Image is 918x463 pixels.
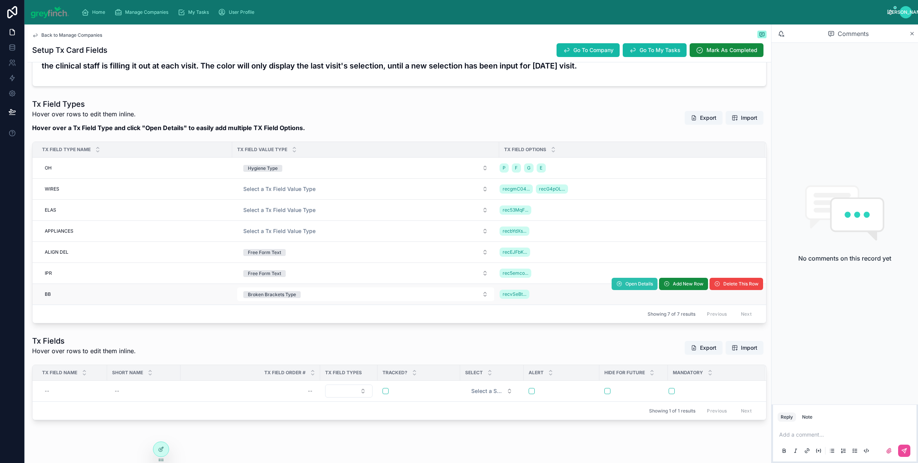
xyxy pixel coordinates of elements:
span: Add New Row [673,281,703,287]
h2: No comments on this record yet [798,254,891,263]
a: Back to Manage Companies [32,32,102,38]
span: recgmC04... [503,186,530,192]
a: recgmC04... [500,184,533,194]
button: Select Button [237,224,494,238]
div: Free Form Text [248,270,281,277]
span: F [515,165,518,171]
span: Select a Select [471,387,503,395]
div: Free Form Text [248,249,281,256]
span: OH [45,165,52,171]
a: G [524,163,534,173]
button: Select Button [237,287,494,301]
span: Select [465,370,483,376]
button: Note [799,412,815,422]
span: ELAS [45,207,56,213]
span: Select a Tx Field Value Type [243,206,316,214]
button: Select Button [465,384,519,398]
a: E [537,163,546,173]
a: P [500,163,509,173]
span: Import [741,344,757,352]
button: Select Button [237,161,494,175]
span: Go To Company [573,46,614,54]
span: WIRES [45,186,59,192]
div: Note [802,414,812,420]
button: Select Button [325,385,373,398]
span: Showing 1 of 1 results [649,408,695,414]
h1: Tx Fields [32,336,136,346]
span: Alert [529,370,544,376]
button: Reply [778,412,796,422]
span: Tx Field Name [42,370,77,376]
div: Hygiene Type [248,165,278,172]
a: rec5emco... [500,269,531,278]
button: Add New Row [659,278,708,290]
span: Home [92,9,105,15]
button: Select Button [237,203,494,217]
strong: Hover over a Tx Field Type and click "Open Details" to easily add multiple TX Field Options. [32,124,305,132]
button: Open Details [612,278,658,290]
span: Manage Companies [125,9,168,15]
span: P [503,165,506,171]
span: Tx Field Value Type [237,147,287,153]
span: Tx Field Options [504,147,546,153]
span: Comments [838,29,869,38]
span: rec5emco... [503,270,528,276]
span: Select a Tx Field Value Type [243,185,316,193]
button: Mark As Completed [690,43,763,57]
div: -- [115,388,119,394]
p: Hover over rows to edit them inline. [32,109,305,119]
span: Open Details [625,281,653,287]
span: recEJFbK... [503,249,527,255]
div: -- [45,388,49,394]
span: Delete This Row [723,281,758,287]
span: Tracked? [382,370,407,376]
h1: Tx Field Types [32,99,305,109]
span: recbYdXs... [503,228,526,234]
button: Export [685,111,723,125]
a: recvSeBt... [500,290,529,299]
span: Tx Field Order # [264,370,306,376]
img: App logo [31,6,69,18]
span: Tx Field Type Name [42,147,91,153]
span: User Profile [229,9,254,15]
button: Select Button [237,266,494,280]
button: Import [726,111,763,125]
span: IPR [45,270,52,276]
span: ALIGN DEL [45,249,68,255]
span: Import [741,114,757,122]
span: Hide for Future [604,370,645,376]
a: My Tasks [175,5,214,19]
button: Select Button [237,182,494,196]
span: recvSeBt... [503,291,526,297]
p: Hover over rows to edit them inline. [32,346,136,355]
span: Mandatory [673,370,703,376]
span: Mark As Completed [706,46,757,54]
span: recG4pOL... [539,186,565,192]
span: BB [45,291,51,297]
a: User Profile [216,5,260,19]
button: Go To My Tasks [623,43,687,57]
span: Showing 7 of 7 results [648,311,695,317]
button: Select Button [237,245,494,259]
span: Go To My Tasks [640,46,680,54]
a: recG4pOL... [536,184,568,194]
a: Home [79,5,111,19]
span: Short Name [112,370,143,376]
h1: Setup Tx Card Fields [32,45,107,55]
a: Manage Companies [112,5,174,19]
a: recEJFbK... [500,248,530,257]
span: Select a Tx Field Value Type [243,227,316,235]
span: G [527,165,531,171]
div: Broken Brackets Type [248,291,296,298]
div: scrollable content [75,4,888,21]
button: Delete This Row [710,278,763,290]
span: APPLIANCES [45,228,73,234]
span: Tx Field Types [325,370,362,376]
button: Import [726,341,763,355]
div: -- [308,388,313,394]
a: recbYdXs... [500,227,529,236]
span: My Tasks [188,9,209,15]
span: E [540,165,542,171]
button: Export [685,341,723,355]
a: rec53MqF... [500,205,531,215]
